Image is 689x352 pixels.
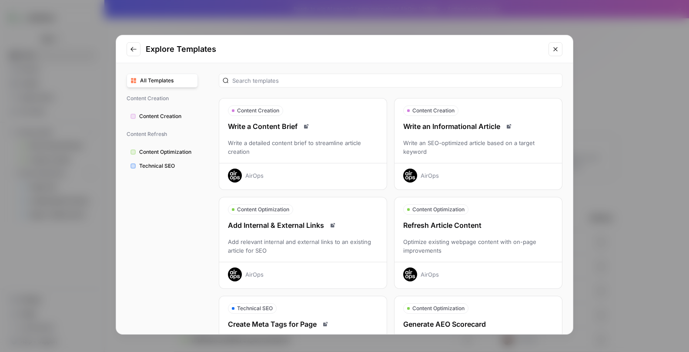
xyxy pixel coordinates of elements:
[394,98,562,190] button: Content CreationWrite an Informational ArticleRead docsWrite an SEO-optimized article based on a ...
[301,121,311,132] a: Read docs
[219,319,387,329] div: Create Meta Tags for Page
[219,237,387,255] div: Add relevant internal and external links to an existing article for SEO
[395,121,562,132] div: Write an Informational Article
[237,305,273,312] span: Technical SEO
[245,270,264,279] div: AirOps
[504,121,514,132] a: Read docs
[127,42,140,56] button: Go to previous step
[219,98,387,190] button: Content CreationWrite a Content BriefRead docsWrite a detailed content brief to streamline articl...
[146,43,543,55] h2: Explore Templates
[412,305,465,312] span: Content Optimization
[219,220,387,230] div: Add Internal & External Links
[219,121,387,132] div: Write a Content Brief
[237,206,289,213] span: Content Optimization
[394,197,562,289] button: Content OptimizationRefresh Article ContentOptimize existing webpage content with on-page improve...
[320,319,331,329] a: Read docs
[245,171,264,180] div: AirOps
[395,220,562,230] div: Refresh Article Content
[127,91,198,106] span: Content Creation
[395,237,562,255] div: Optimize existing webpage content with on-page improvements
[328,220,338,230] a: Read docs
[127,127,198,142] span: Content Refresh
[127,74,198,88] button: All Templates
[139,112,194,120] span: Content Creation
[139,162,194,170] span: Technical SEO
[412,107,455,115] span: Content Creation
[549,42,562,56] button: Close modal
[127,159,198,173] button: Technical SEO
[127,145,198,159] button: Content Optimization
[139,148,194,156] span: Content Optimization
[140,77,194,85] span: All Templates
[127,109,198,123] button: Content Creation
[219,197,387,289] button: Content OptimizationAdd Internal & External LinksRead docsAdd relevant internal and external link...
[421,270,439,279] div: AirOps
[421,171,439,180] div: AirOps
[412,206,465,213] span: Content Optimization
[395,139,562,156] div: Write an SEO-optimized article based on a target keyword
[237,107,279,115] span: Content Creation
[219,139,387,156] div: Write a detailed content brief to streamline article creation
[395,319,562,329] div: Generate AEO Scorecard
[232,76,559,85] input: Search templates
